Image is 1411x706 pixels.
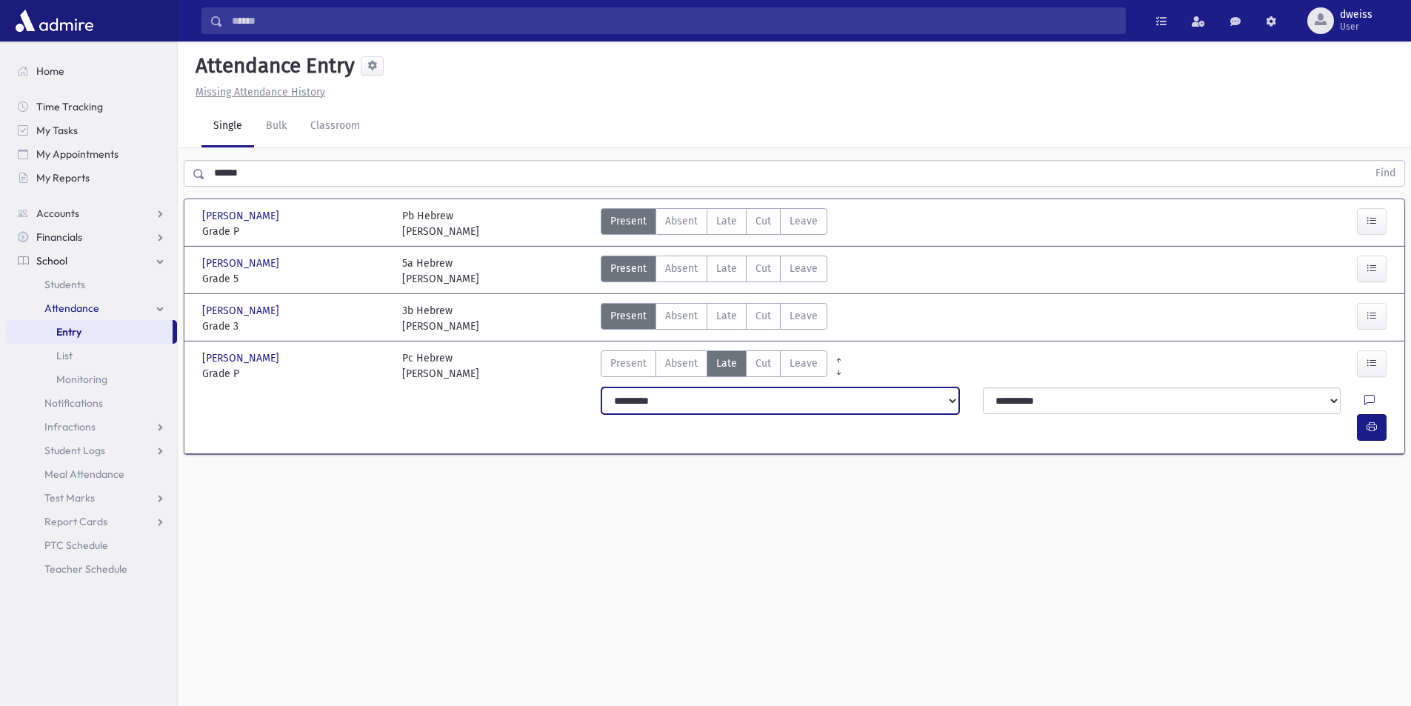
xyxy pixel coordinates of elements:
[610,261,647,276] span: Present
[716,308,737,324] span: Late
[6,95,177,119] a: Time Tracking
[56,373,107,386] span: Monitoring
[36,230,82,244] span: Financials
[36,100,103,113] span: Time Tracking
[6,367,177,391] a: Monitoring
[44,420,96,433] span: Infractions
[6,462,177,486] a: Meal Attendance
[601,303,827,334] div: AttTypes
[44,444,105,457] span: Student Logs
[755,308,771,324] span: Cut
[6,225,177,249] a: Financials
[6,202,177,225] a: Accounts
[1340,21,1372,33] span: User
[202,208,282,224] span: [PERSON_NAME]
[44,278,85,291] span: Students
[44,539,108,552] span: PTC Schedule
[44,467,124,481] span: Meal Attendance
[6,439,177,462] a: Student Logs
[6,119,177,142] a: My Tasks
[790,356,818,371] span: Leave
[202,303,282,319] span: [PERSON_NAME]
[6,296,177,320] a: Attendance
[56,349,73,362] span: List
[610,213,647,229] span: Present
[6,273,177,296] a: Students
[202,366,387,382] span: Grade P
[601,350,827,382] div: AttTypes
[202,271,387,287] span: Grade 5
[190,86,325,99] a: Missing Attendance History
[402,303,479,334] div: 3b Hebrew [PERSON_NAME]
[6,533,177,557] a: PTC Schedule
[665,261,698,276] span: Absent
[6,320,173,344] a: Entry
[36,254,67,267] span: School
[755,261,771,276] span: Cut
[202,350,282,366] span: [PERSON_NAME]
[36,171,90,184] span: My Reports
[716,213,737,229] span: Late
[190,53,355,79] h5: Attendance Entry
[716,261,737,276] span: Late
[6,344,177,367] a: List
[196,86,325,99] u: Missing Attendance History
[254,106,298,147] a: Bulk
[790,308,818,324] span: Leave
[56,325,81,339] span: Entry
[36,64,64,78] span: Home
[665,308,698,324] span: Absent
[36,207,79,220] span: Accounts
[6,142,177,166] a: My Appointments
[44,515,107,528] span: Report Cards
[36,147,119,161] span: My Appointments
[790,261,818,276] span: Leave
[755,213,771,229] span: Cut
[665,213,698,229] span: Absent
[1340,9,1372,21] span: dweiss
[716,356,737,371] span: Late
[601,256,827,287] div: AttTypes
[44,302,99,315] span: Attendance
[202,224,387,239] span: Grade P
[202,319,387,334] span: Grade 3
[6,166,177,190] a: My Reports
[202,256,282,271] span: [PERSON_NAME]
[601,208,827,239] div: AttTypes
[201,106,254,147] a: Single
[665,356,698,371] span: Absent
[402,208,479,239] div: Pb Hebrew [PERSON_NAME]
[12,6,97,36] img: AdmirePro
[6,557,177,581] a: Teacher Schedule
[44,491,95,504] span: Test Marks
[6,415,177,439] a: Infractions
[610,356,647,371] span: Present
[402,350,479,382] div: Pc Hebrew [PERSON_NAME]
[44,396,103,410] span: Notifications
[790,213,818,229] span: Leave
[6,510,177,533] a: Report Cards
[6,59,177,83] a: Home
[298,106,372,147] a: Classroom
[6,486,177,510] a: Test Marks
[610,308,647,324] span: Present
[402,256,479,287] div: 5a Hebrew [PERSON_NAME]
[755,356,771,371] span: Cut
[36,124,78,137] span: My Tasks
[1367,161,1404,186] button: Find
[44,562,127,576] span: Teacher Schedule
[6,391,177,415] a: Notifications
[223,7,1125,34] input: Search
[6,249,177,273] a: School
